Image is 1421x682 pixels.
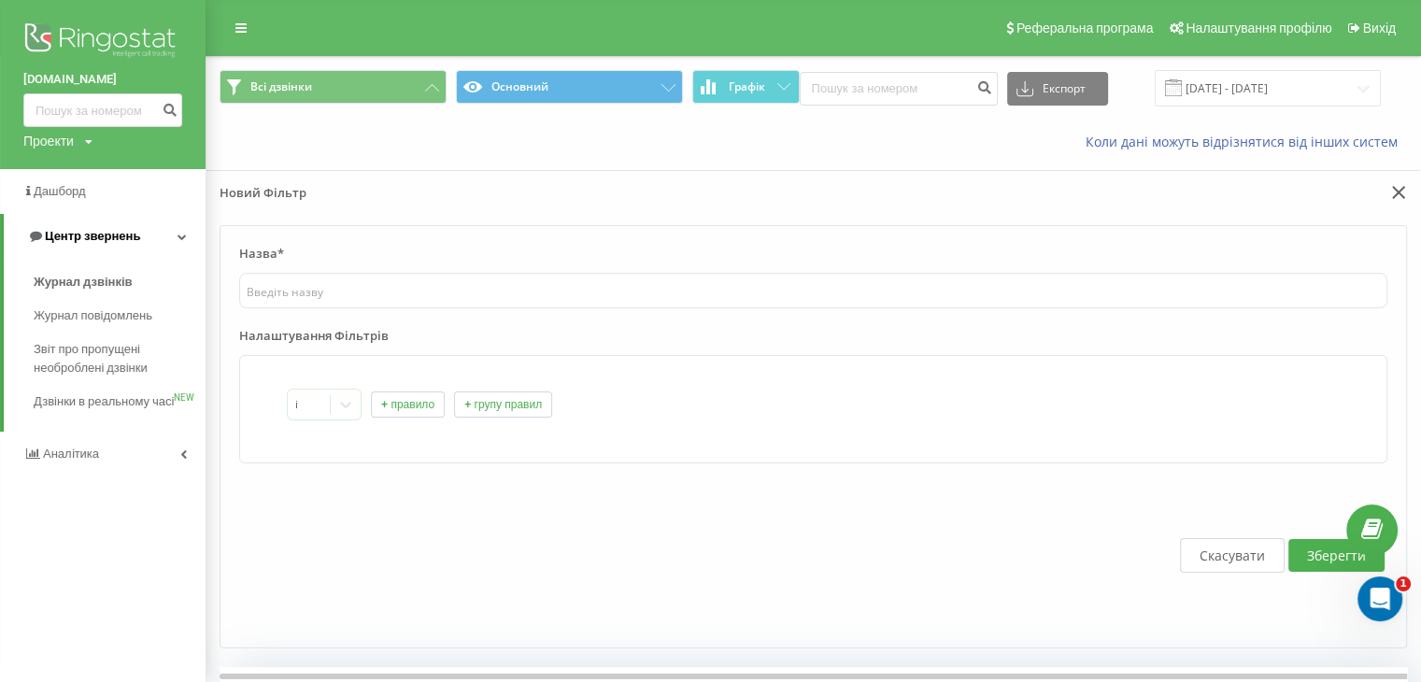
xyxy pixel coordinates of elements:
[1186,21,1331,36] span: Налаштування профілю
[4,214,206,259] a: Центр звернень
[43,447,99,461] span: Аналiтика
[34,265,206,299] a: Журнал дзвінків
[1385,184,1407,204] button: Закрити
[239,327,1387,355] label: Налаштування Фільтрів
[34,385,206,419] a: Дзвінки в реальному часіNEW
[456,70,683,104] button: Основний
[45,229,140,243] span: Центр звернень
[287,389,1340,420] div: Query builder
[23,70,182,89] a: [DOMAIN_NAME]
[34,184,86,198] span: Дашборд
[239,245,1387,273] label: Назва*
[34,306,152,325] span: Журнал повідомлень
[34,333,206,385] a: Звіт про пропущені необроблені дзвінки
[34,340,196,377] span: Звіт про пропущені необроблені дзвінки
[1086,133,1407,150] a: Коли дані можуть відрізнятися вiд інших систем
[34,299,206,333] a: Журнал повідомлень
[1396,576,1411,591] span: 1
[34,392,174,411] span: Дзвінки в реальному часі
[1357,576,1402,621] iframe: Intercom live chat
[34,273,133,291] span: Журнал дзвінків
[23,93,182,127] input: Пошук за номером
[1363,21,1396,36] span: Вихід
[250,79,312,94] span: Всі дзвінки
[1007,72,1108,106] button: Експорт
[371,391,445,418] button: + правило
[220,70,447,104] button: Всі дзвінки
[692,70,800,104] button: Графік
[23,132,74,150] div: Проекти
[239,273,1387,308] input: Введіть назву
[800,72,998,106] input: Пошук за номером
[1180,538,1285,573] button: Скасувати
[1016,21,1154,36] span: Реферальна програма
[23,19,182,65] img: Ringostat logo
[729,80,765,93] span: Графік
[1288,539,1385,572] button: Зберегти
[220,184,801,212] p: Новий Фільтр
[454,391,552,418] button: + групу правил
